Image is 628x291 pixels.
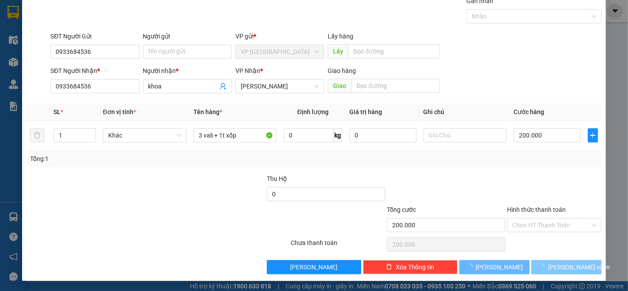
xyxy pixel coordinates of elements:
div: Người nhận [143,66,232,76]
input: 0 [349,128,416,142]
input: Ghi Chú [424,128,507,142]
th: Ghi chú [420,103,511,121]
span: Xóa Thông tin [396,262,434,272]
button: [PERSON_NAME] [459,260,530,274]
span: Lấy [328,44,348,58]
span: Cước hàng [514,108,544,115]
button: [PERSON_NAME] [267,260,361,274]
span: Thu Hộ [267,175,287,182]
span: [PERSON_NAME] [476,262,523,272]
span: user-add [219,83,227,90]
span: plus [588,132,598,139]
div: Chưa thanh toán [290,238,386,253]
div: Nhận: [PERSON_NAME] [92,52,159,70]
div: Tổng: 1 [30,154,243,164]
text: DLT2508130008 [50,37,116,47]
button: [PERSON_NAME] và In [531,260,602,274]
span: [PERSON_NAME] [291,262,338,272]
span: Tổng cước [387,206,416,213]
span: Lấy hàng [328,33,353,40]
span: kg [333,128,342,142]
span: Định lượng [297,108,329,115]
span: Giao [328,79,351,93]
label: Hình thức thanh toán [507,206,566,213]
span: VP Phan Thiết [241,80,319,93]
span: Đơn vị tính [103,108,136,115]
input: VD: Bàn, Ghế [193,128,277,142]
div: SĐT Người Gửi [50,31,139,41]
input: Dọc đường [348,44,440,58]
span: loading [466,264,476,270]
button: plus [588,128,598,142]
span: VP Nhận [235,67,260,74]
span: delete [386,264,392,271]
input: Dọc đường [351,79,440,93]
div: SĐT Người Nhận [50,66,139,76]
span: Tên hàng [193,108,222,115]
span: SL [53,108,61,115]
span: loading [538,264,548,270]
button: deleteXóa Thông tin [363,260,458,274]
span: Khác [108,129,181,142]
button: delete [30,128,44,142]
div: Người gửi [143,31,232,41]
span: Giao hàng [328,67,356,74]
div: Gửi: VP [GEOGRAPHIC_DATA] [7,52,88,70]
div: VP gửi [235,31,324,41]
span: [PERSON_NAME] và In [548,262,610,272]
span: VP Đà Lạt [241,45,319,58]
span: Giá trị hàng [349,108,382,115]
